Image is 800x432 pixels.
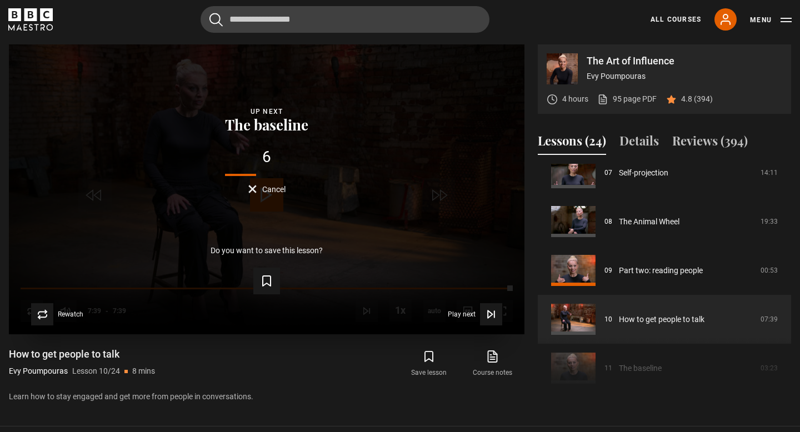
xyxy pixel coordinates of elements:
[619,167,668,179] a: Self-projection
[597,93,657,105] a: 95 page PDF
[461,348,524,380] a: Course notes
[538,132,606,155] button: Lessons (24)
[672,132,748,155] button: Reviews (394)
[27,106,507,117] div: Up next
[448,303,502,325] button: Play next
[587,71,782,82] p: Evy Poumpouras
[619,216,679,228] a: The Animal Wheel
[9,348,155,361] h1: How to get people to talk
[619,314,704,325] a: How to get people to talk
[9,44,524,334] video-js: Video Player
[72,365,120,377] p: Lesson 10/24
[9,391,524,403] p: Learn how to stay engaged and get more from people in conversations.
[9,365,68,377] p: Evy Poumpouras
[619,132,659,155] button: Details
[248,185,286,193] button: Cancel
[31,303,83,325] button: Rewatch
[211,247,323,254] p: Do you want to save this lesson?
[681,93,713,105] p: 4.8 (394)
[201,6,489,33] input: Search
[619,265,703,277] a: Part two: reading people
[587,56,782,66] p: The Art of Influence
[562,93,588,105] p: 4 hours
[132,365,155,377] p: 8 mins
[8,8,53,31] svg: BBC Maestro
[448,311,476,318] span: Play next
[651,14,701,24] a: All Courses
[58,311,83,318] span: Rewatch
[262,185,286,193] span: Cancel
[750,14,792,26] button: Toggle navigation
[209,13,223,27] button: Submit the search query
[27,149,507,165] div: 6
[222,117,312,133] button: The baseline
[397,348,461,380] button: Save lesson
